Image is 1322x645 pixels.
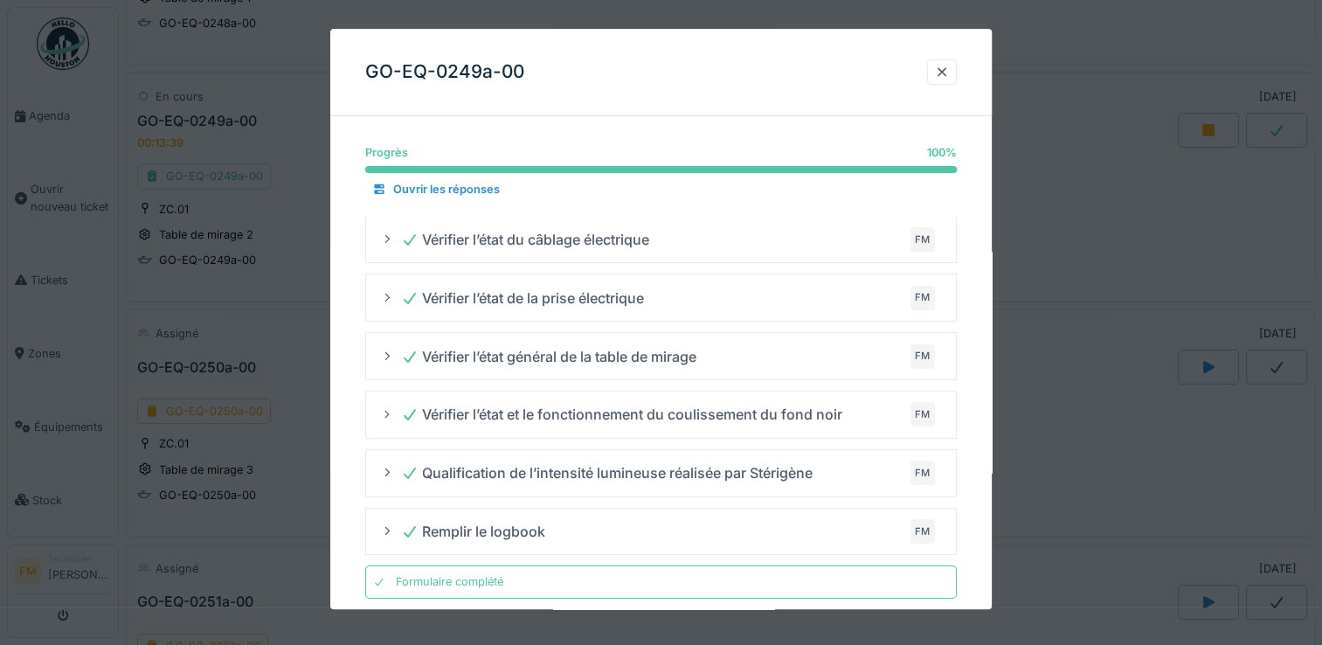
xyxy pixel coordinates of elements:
[401,462,813,483] div: Qualification de l’intensité lumineuse réalisée par Stérigène
[910,519,935,544] div: FM
[373,282,949,315] summary: Vérifier l’état de la prise électriqueFM
[373,516,949,548] summary: Remplir le logbookFM
[373,224,949,256] summary: Vérifier l’état du câblage électriqueFM
[401,288,644,309] div: Vérifier l’état de la prise électrique
[365,178,507,202] div: Ouvrir les réponses
[396,574,503,591] div: Formulaire complété
[373,340,949,372] summary: Vérifier l’état général de la table de mirageFM
[401,521,545,542] div: Remplir le logbook
[365,144,408,161] div: Progrès
[910,461,935,485] div: FM
[910,286,935,310] div: FM
[401,229,649,250] div: Vérifier l’état du câblage électrique
[373,457,949,489] summary: Qualification de l’intensité lumineuse réalisée par StérigèneFM
[401,346,696,367] div: Vérifier l’état général de la table de mirage
[373,399,949,431] summary: Vérifier l’état et le fonctionnement du coulissement du fond noirFM
[910,403,935,427] div: FM
[365,61,524,83] h3: GO-EQ-0249a-00
[401,405,842,426] div: Vérifier l’état et le fonctionnement du coulissement du fond noir
[365,166,957,173] progress: 100 %
[910,227,935,252] div: FM
[910,344,935,369] div: FM
[927,144,957,161] div: 100 %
